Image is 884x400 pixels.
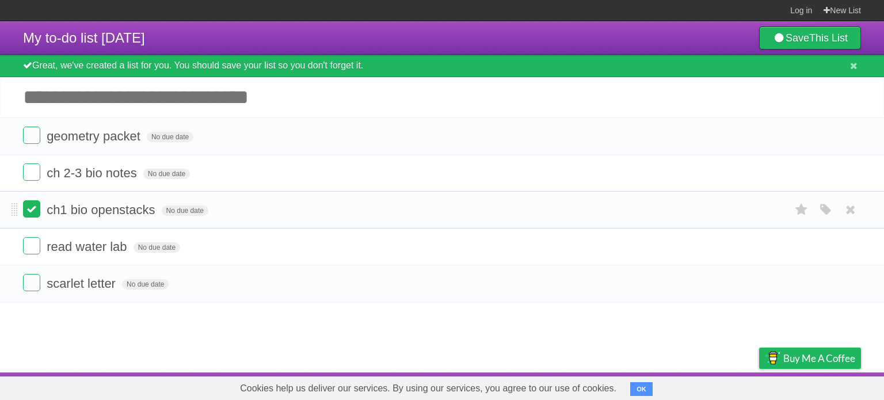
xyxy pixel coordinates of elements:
label: Done [23,163,40,181]
label: Star task [791,200,813,219]
span: ch 2-3 bio notes [47,166,140,180]
label: Done [23,200,40,218]
span: Buy me a coffee [783,348,855,368]
a: SaveThis List [759,26,861,49]
span: geometry packet [47,129,143,143]
span: ch1 bio openstacks [47,203,158,217]
span: scarlet letter [47,276,119,291]
span: My to-do list [DATE] [23,30,145,45]
span: No due date [147,132,193,142]
a: About [606,375,630,397]
span: No due date [122,279,169,289]
a: Privacy [744,375,774,397]
span: No due date [162,205,208,216]
a: Suggest a feature [788,375,861,397]
label: Done [23,237,40,254]
span: Cookies help us deliver our services. By using our services, you agree to our use of cookies. [228,377,628,400]
span: read water lab [47,239,129,254]
span: No due date [143,169,190,179]
b: This List [809,32,848,44]
label: Done [23,127,40,144]
span: No due date [134,242,180,253]
a: Buy me a coffee [759,348,861,369]
a: Developers [644,375,691,397]
img: Buy me a coffee [765,348,780,368]
button: OK [630,382,653,396]
a: Terms [705,375,730,397]
label: Done [23,274,40,291]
